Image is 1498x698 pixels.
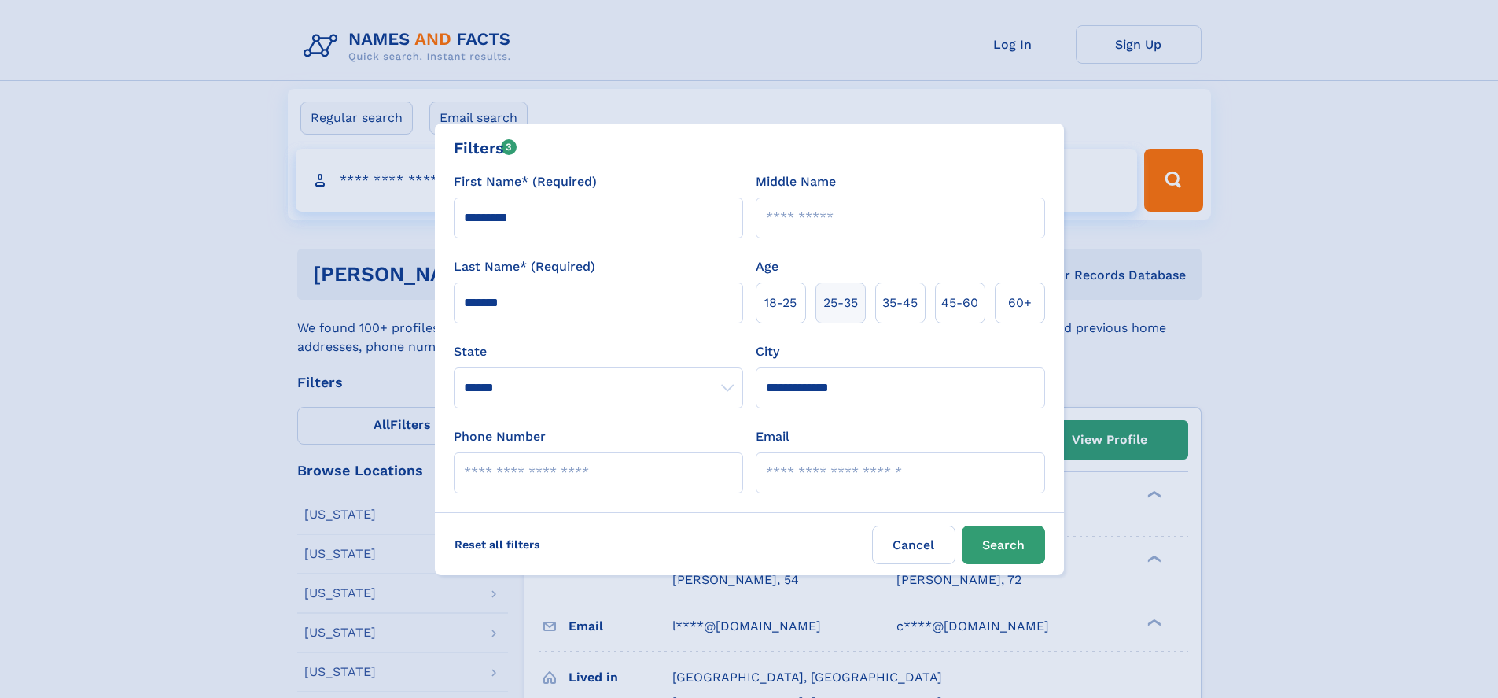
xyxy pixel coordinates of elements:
label: State [454,342,743,361]
label: City [756,342,779,361]
label: Reset all filters [444,526,550,563]
label: Cancel [872,526,955,564]
span: 35‑45 [882,294,918,312]
label: First Name* (Required) [454,172,597,191]
label: Email [756,427,789,446]
label: Age [756,257,778,276]
div: Filters [454,136,517,160]
button: Search [962,526,1045,564]
label: Middle Name [756,172,836,191]
label: Last Name* (Required) [454,257,595,276]
span: 25‑35 [823,294,858,312]
span: 18‑25 [764,294,797,312]
span: 60+ [1008,294,1032,312]
label: Phone Number [454,427,546,446]
span: 45‑60 [941,294,978,312]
